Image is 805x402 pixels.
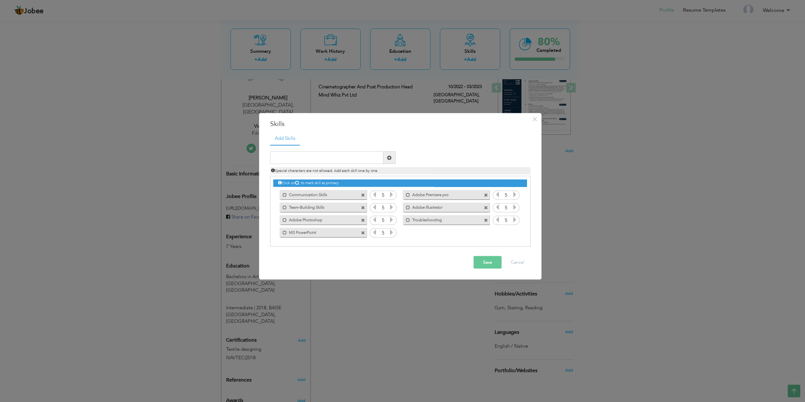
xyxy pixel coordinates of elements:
[530,114,540,124] button: Close
[287,215,350,223] label: Adobe Photoshop
[271,168,378,173] span: Special characters are not allowed. Add each skill one by one.
[287,202,350,210] label: Team-Building Skills
[270,132,300,146] a: Add Skills
[410,215,474,223] label: Troubleshooting
[410,202,474,210] label: Adobe Illustrator
[410,190,474,198] label: Adobe Premiere pro
[287,190,350,198] label: Communication Skills
[273,179,527,187] div: Click on , to mark skill as primary.
[532,113,537,124] span: ×
[287,228,350,235] label: MS PowerPoint
[270,119,530,129] h3: Skills
[474,256,502,269] button: Save
[504,256,530,269] button: Cancel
